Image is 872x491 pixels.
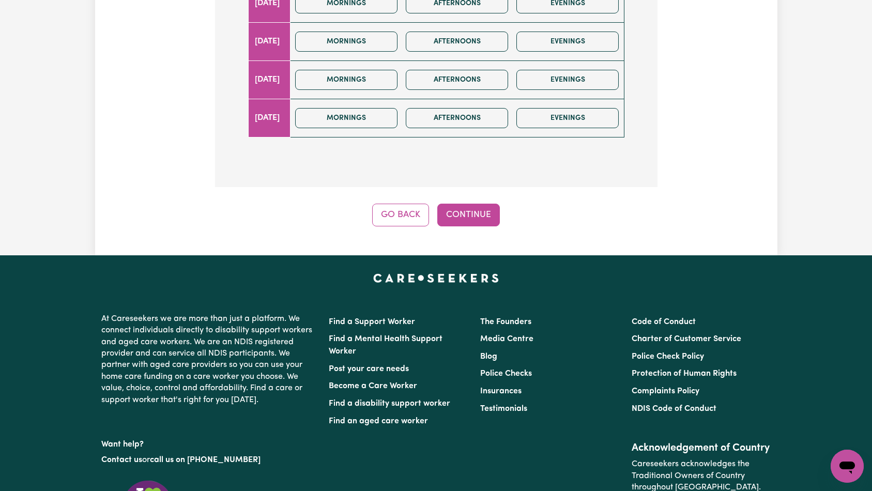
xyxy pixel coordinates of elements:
[480,335,533,343] a: Media Centre
[437,204,500,226] button: Continue
[516,70,619,90] button: Evenings
[295,32,397,52] button: Mornings
[516,108,619,128] button: Evenings
[329,335,442,356] a: Find a Mental Health Support Worker
[329,417,428,425] a: Find an aged care worker
[150,456,261,464] a: call us on [PHONE_NUMBER]
[248,60,290,99] td: [DATE]
[373,274,499,282] a: Careseekers home page
[406,70,508,90] button: Afternoons
[632,405,716,413] a: NDIS Code of Conduct
[248,99,290,137] td: [DATE]
[329,382,417,390] a: Become a Care Worker
[632,318,696,326] a: Code of Conduct
[329,365,409,373] a: Post your care needs
[101,456,142,464] a: Contact us
[248,22,290,60] td: [DATE]
[480,370,532,378] a: Police Checks
[372,204,429,226] button: Go Back
[480,405,527,413] a: Testimonials
[632,387,699,395] a: Complaints Policy
[295,70,397,90] button: Mornings
[101,309,316,410] p: At Careseekers we are more than just a platform. We connect individuals directly to disability su...
[329,318,415,326] a: Find a Support Worker
[101,450,316,470] p: or
[329,400,450,408] a: Find a disability support worker
[831,450,864,483] iframe: Button to launch messaging window
[632,442,771,454] h2: Acknowledgement of Country
[295,108,397,128] button: Mornings
[516,32,619,52] button: Evenings
[406,32,508,52] button: Afternoons
[406,108,508,128] button: Afternoons
[632,370,737,378] a: Protection of Human Rights
[480,387,522,395] a: Insurances
[632,335,741,343] a: Charter of Customer Service
[480,318,531,326] a: The Founders
[101,435,316,450] p: Want help?
[480,352,497,361] a: Blog
[632,352,704,361] a: Police Check Policy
